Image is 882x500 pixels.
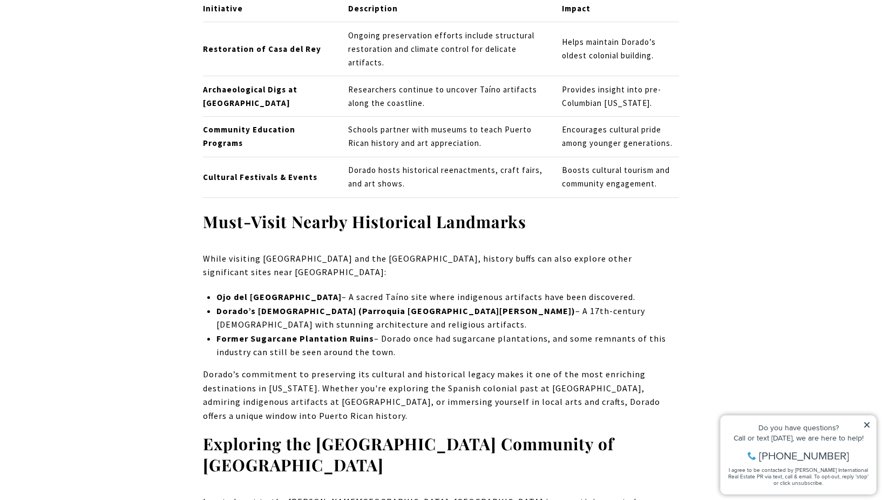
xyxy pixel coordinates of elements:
[216,291,342,302] strong: Ojo del [GEOGRAPHIC_DATA]
[13,66,154,87] span: I agree to be contacted by [PERSON_NAME] International Real Estate PR via text, call & email. To ...
[203,172,317,182] strong: Cultural Festivals & Events
[203,84,297,108] strong: Archaeological Digs at [GEOGRAPHIC_DATA]
[216,290,679,304] li: – A sacred Taíno site where indigenous artifacts have been discovered.
[348,29,544,70] p: Ongoing preservation efforts include structural restoration and climate control for delicate arti...
[348,123,544,150] p: Schools partner with museums to teach Puerto Rican history and art appreciation.
[203,368,679,423] p: Dorado’s commitment to preserving its cultural and historical legacy makes it one of the most enr...
[348,164,544,191] p: Dorado hosts historical reenactments, craft fairs, and art shows.
[11,35,156,42] div: Call or text [DATE], we are here to help!
[562,3,591,14] strong: Impact
[216,333,374,344] strong: Former Sugarcane Plantation Ruins
[562,36,679,63] p: Helps maintain Dorado’s oldest colonial building.
[348,83,544,110] p: Researchers continue to uncover Taíno artifacts along the coastline.
[44,51,134,62] span: [PHONE_NUMBER]
[203,3,243,14] strong: Initiative
[562,123,679,150] p: Encourages cultural pride among younger generations.
[203,433,614,476] strong: Exploring the [GEOGRAPHIC_DATA] Community of [GEOGRAPHIC_DATA]
[216,332,679,359] li: – Dorado once had sugarcane plantations, and some remnants of this industry can still be seen aro...
[11,24,156,32] div: Do you have questions?
[348,3,398,14] strong: Description
[203,124,295,148] strong: Community Education Programs
[562,164,679,191] p: Boosts cultural tourism and community engagement.
[216,304,679,332] li: – A 17th-century [DEMOGRAPHIC_DATA] with stunning architecture and religious artifacts.
[562,83,679,110] p: Provides insight into pre-Columbian [US_STATE].
[203,252,679,279] p: While visiting [GEOGRAPHIC_DATA] and the [GEOGRAPHIC_DATA], history buffs can also explore other ...
[203,44,321,54] strong: Restoration of Casa del Rey
[216,305,575,316] strong: Dorado’s [DEMOGRAPHIC_DATA] (Parroquia [GEOGRAPHIC_DATA][PERSON_NAME])
[203,211,526,232] strong: Must-Visit Nearby Historical Landmarks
